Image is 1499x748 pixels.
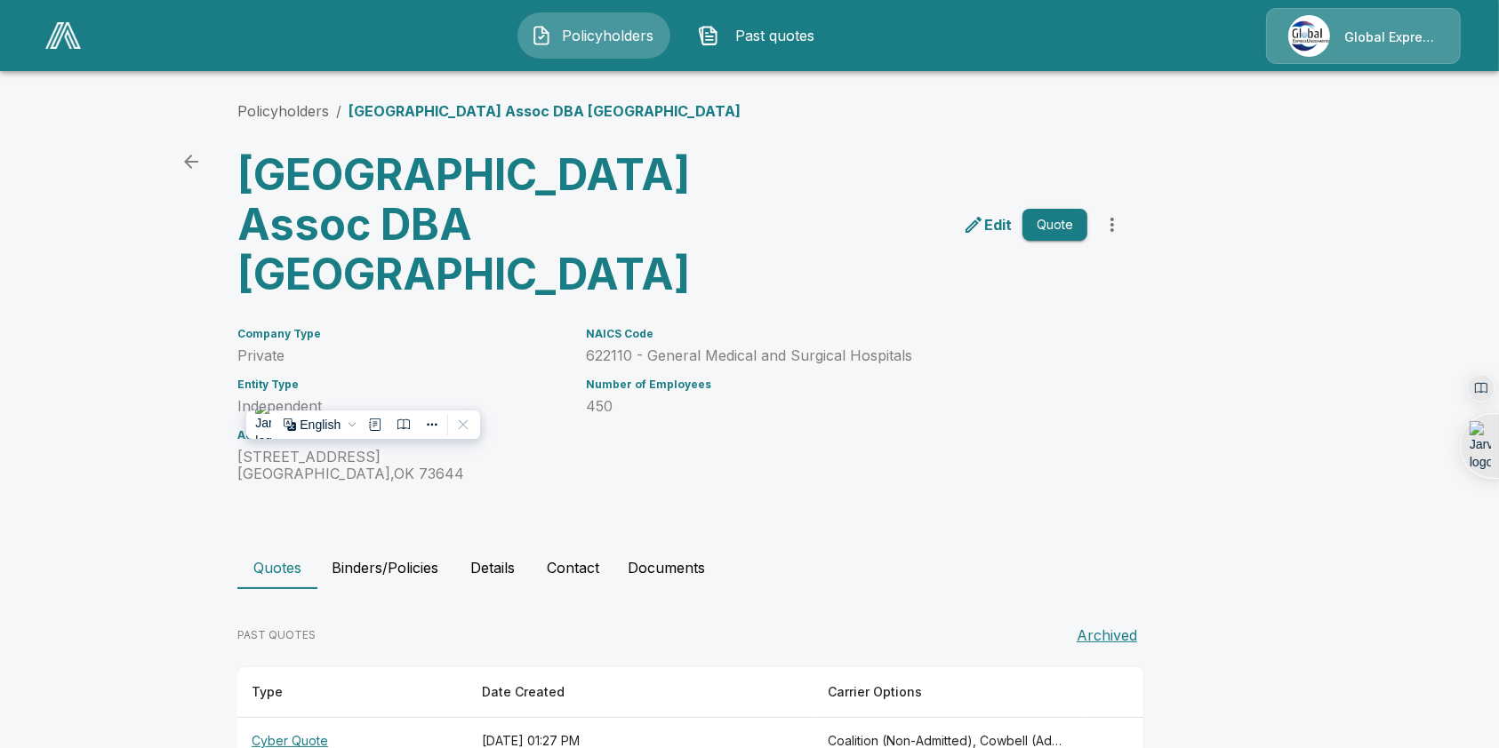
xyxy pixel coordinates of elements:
[586,398,1087,415] p: 450
[349,100,741,122] p: [GEOGRAPHIC_DATA] Assoc DBA [GEOGRAPHIC_DATA]
[814,667,1083,718] th: Carrier Options
[237,100,741,122] nav: breadcrumb
[317,546,453,589] button: Binders/Policies
[453,546,533,589] button: Details
[531,25,552,46] img: Policyholders Icon
[1070,617,1144,653] button: Archived
[237,150,677,299] h3: [GEOGRAPHIC_DATA] Assoc DBA [GEOGRAPHIC_DATA]
[468,667,814,718] th: Date Created
[1094,207,1130,243] button: more
[726,25,824,46] span: Past quotes
[586,378,1087,391] h6: Number of Employees
[237,667,468,718] th: Type
[685,12,838,59] button: Past quotes IconPast quotes
[237,449,565,482] p: [STREET_ADDRESS] [GEOGRAPHIC_DATA] , OK 73644
[1288,15,1330,57] img: Agency Icon
[559,25,657,46] span: Policyholders
[517,12,670,59] button: Policyholders IconPolicyholders
[237,627,316,643] p: PAST QUOTES
[237,328,565,340] h6: Company Type
[586,328,1087,340] h6: NAICS Code
[984,214,1012,235] p: Edit
[1022,209,1087,242] button: Quote
[237,347,565,364] p: Private
[173,144,209,179] a: back
[45,22,81,49] img: AA Logo
[237,398,565,415] p: Independent
[613,546,719,589] button: Documents
[237,429,565,442] h6: Address
[237,378,565,391] h6: Entity Type
[237,102,329,120] a: Policyholders
[237,546,1262,589] div: policyholder tabs
[237,546,317,589] button: Quotes
[698,25,719,46] img: Past quotes Icon
[533,546,613,589] button: Contact
[959,211,1015,239] a: edit
[1344,28,1439,46] p: Global Express Underwriters
[586,347,1087,364] p: 622110 - General Medical and Surgical Hospitals
[336,100,341,122] li: /
[1266,8,1461,64] a: Agency IconGlobal Express Underwriters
